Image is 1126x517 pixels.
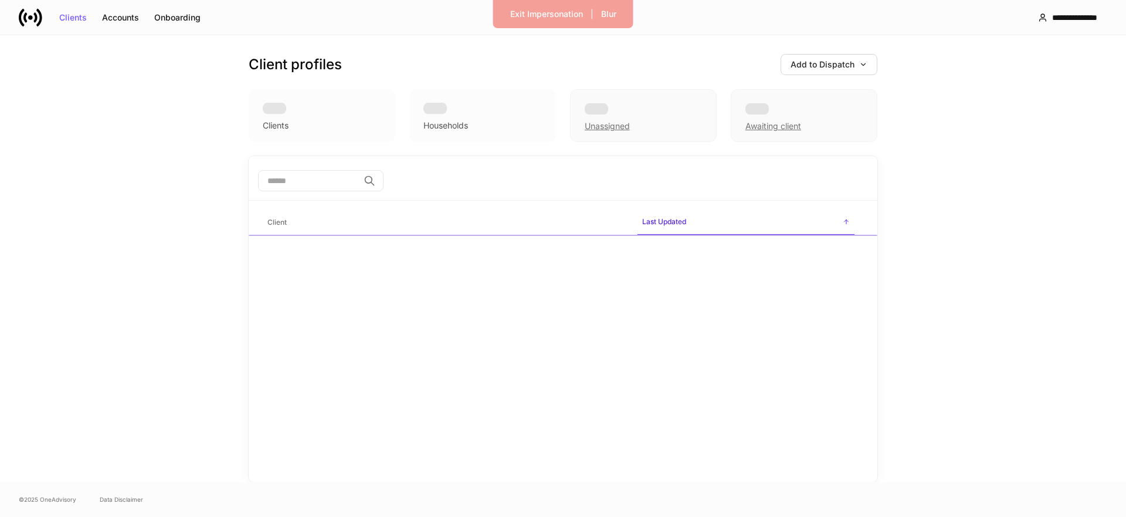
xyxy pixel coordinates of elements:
h3: Client profiles [249,55,342,74]
h6: Client [267,217,287,228]
div: Clients [59,13,87,22]
button: Onboarding [147,8,208,27]
div: Blur [601,10,616,18]
div: Households [423,120,468,131]
span: Last Updated [637,210,854,235]
div: Unassigned [585,120,630,132]
button: Accounts [94,8,147,27]
div: Add to Dispatch [791,60,867,69]
div: Awaiting client [745,120,801,132]
div: Awaiting client [731,89,877,142]
button: Blur [593,5,624,23]
button: Exit Impersonation [503,5,591,23]
h6: Last Updated [642,216,686,227]
div: Clients [263,120,289,131]
div: Unassigned [570,89,717,142]
div: Accounts [102,13,139,22]
div: Exit Impersonation [510,10,583,18]
button: Add to Dispatch [781,54,877,75]
span: © 2025 OneAdvisory [19,495,76,504]
a: Data Disclaimer [100,495,143,504]
span: Client [263,211,628,235]
button: Clients [52,8,94,27]
div: Onboarding [154,13,201,22]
